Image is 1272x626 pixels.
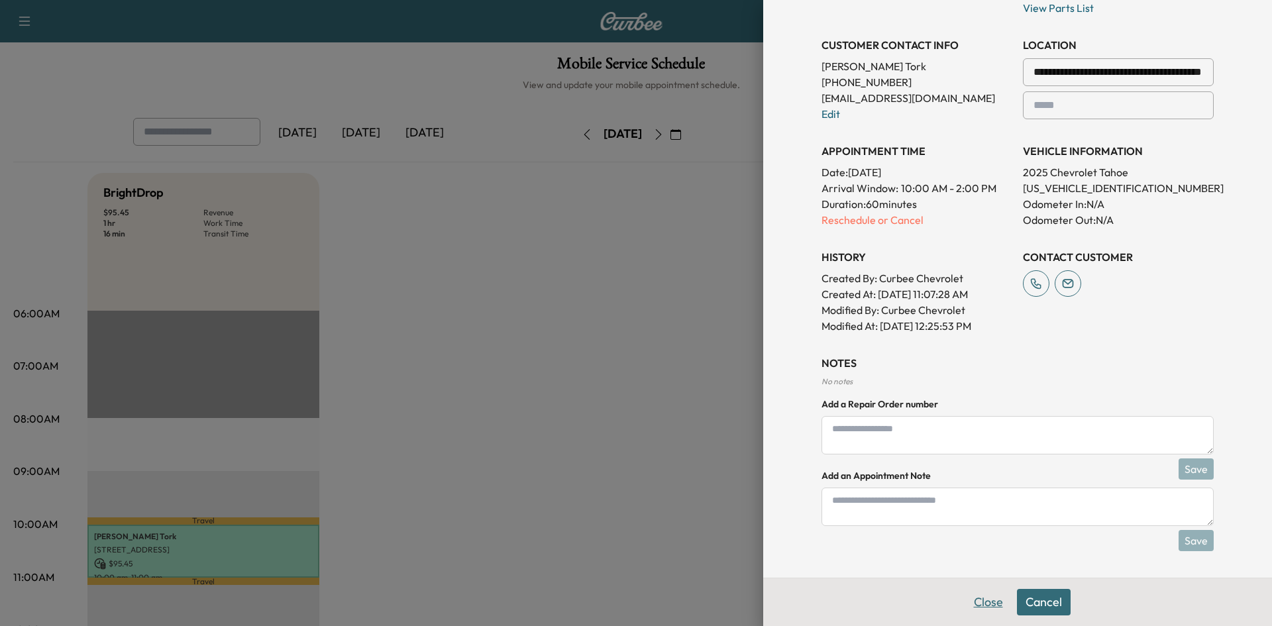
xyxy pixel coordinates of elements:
h4: Add an Appointment Note [821,469,1214,482]
p: [PERSON_NAME] Tork [821,58,1012,74]
span: 10:00 AM - 2:00 PM [901,180,996,196]
p: Date: [DATE] [821,164,1012,180]
h3: History [821,249,1012,265]
h3: VEHICLE INFORMATION [1023,143,1214,159]
p: 2025 Chevrolet Tahoe [1023,164,1214,180]
button: Close [965,589,1012,615]
p: Created By : Curbee Chevrolet [821,270,1012,286]
p: Odometer In: N/A [1023,196,1214,212]
h3: LOCATION [1023,37,1214,53]
a: Edit [821,107,840,121]
p: Modified At : [DATE] 12:25:53 PM [821,318,1012,334]
div: No notes [821,376,1214,387]
h3: NOTES [821,355,1214,371]
p: Duration: 60 minutes [821,196,1012,212]
button: Cancel [1017,589,1071,615]
p: Arrival Window: [821,180,1012,196]
h3: APPOINTMENT TIME [821,143,1012,159]
p: [US_VEHICLE_IDENTIFICATION_NUMBER] [1023,180,1214,196]
p: Reschedule or Cancel [821,212,1012,228]
p: [PHONE_NUMBER] [821,74,1012,90]
p: Modified By : Curbee Chevrolet [821,302,1012,318]
h4: Add a Repair Order number [821,397,1214,411]
h3: CONTACT CUSTOMER [1023,249,1214,265]
h3: CUSTOMER CONTACT INFO [821,37,1012,53]
p: Created At : [DATE] 11:07:28 AM [821,286,1012,302]
p: Odometer Out: N/A [1023,212,1214,228]
p: [EMAIL_ADDRESS][DOMAIN_NAME] [821,90,1012,106]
